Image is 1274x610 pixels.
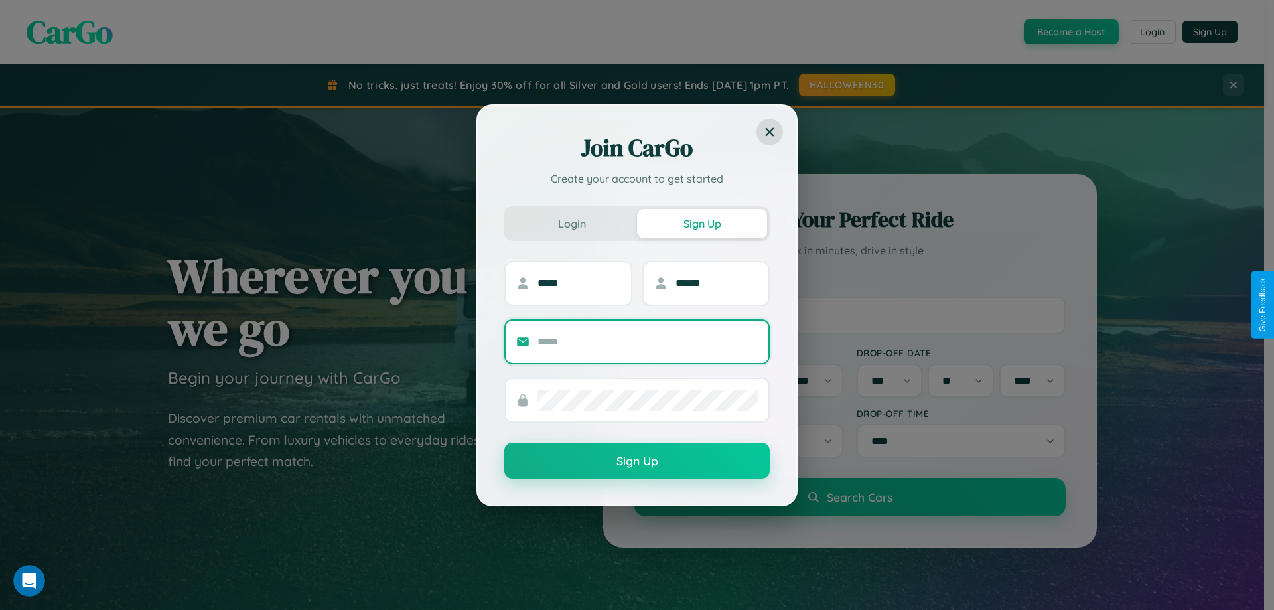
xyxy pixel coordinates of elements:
button: Login [507,209,637,238]
iframe: Intercom live chat [13,565,45,597]
button: Sign Up [504,443,770,479]
div: Give Feedback [1258,278,1267,332]
button: Sign Up [637,209,767,238]
h2: Join CarGo [504,132,770,164]
p: Create your account to get started [504,171,770,187]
